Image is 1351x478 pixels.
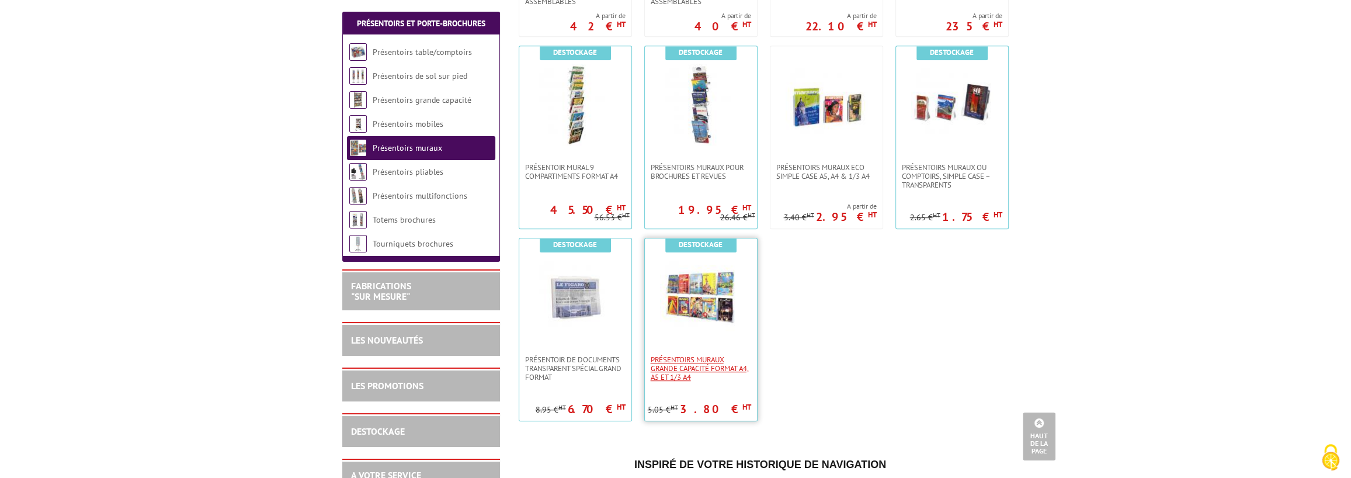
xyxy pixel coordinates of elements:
[373,71,467,81] a: Présentoirs de sol sur pied
[1316,443,1345,472] img: Cookies (fenêtre modale)
[805,11,877,20] span: A partir de
[568,406,626,413] p: 6.70 €
[1023,413,1055,460] a: Haut de la page
[349,115,367,133] img: Présentoirs mobiles
[807,211,814,219] sup: HT
[525,163,626,181] span: PRÉSENTOIR MURAL 9 COMPARTIMENTS FORMAT A4
[349,43,367,61] img: Présentoirs table/comptoirs
[373,95,471,105] a: Présentoirs grande capacité
[694,23,751,30] p: 40 €
[373,119,443,129] a: Présentoirs mobiles
[617,203,626,213] sup: HT
[742,203,751,213] sup: HT
[816,213,877,220] p: 2.95 €
[786,64,867,146] img: Présentoirs muraux Eco simple case A5, A4 & 1/3 A4
[930,47,974,57] b: Destockage
[617,402,626,412] sup: HT
[373,167,443,177] a: Présentoirs pliables
[648,406,678,414] p: 5.05 €
[349,91,367,109] img: Présentoirs grande capacité
[770,163,883,181] a: Présentoirs muraux Eco simple case A5, A4 & 1/3 A4
[680,406,751,413] p: 3.80 €
[946,23,1002,30] p: 235 €
[534,64,616,146] img: PRÉSENTOIR MURAL 9 COMPARTIMENTS FORMAT A4
[868,210,877,220] sup: HT
[570,23,626,30] p: 42 €
[349,187,367,205] img: Présentoirs multifonctions
[373,143,442,153] a: Présentoirs muraux
[550,206,626,213] p: 45.50 €
[660,64,742,146] img: PRÉSENTOIRS MURAUX POUR BROCHURES ET REVUES
[373,47,472,57] a: Présentoirs table/comptoirs
[910,213,940,222] p: 2.65 €
[784,213,814,222] p: 3.40 €
[349,139,367,157] img: Présentoirs muraux
[595,213,630,222] p: 56.53 €
[349,211,367,228] img: Totems brochures
[994,210,1002,220] sup: HT
[679,240,723,250] b: Destockage
[351,334,423,346] a: LES NOUVEAUTÉS
[553,240,597,250] b: Destockage
[349,235,367,252] img: Tourniquets brochures
[622,211,630,219] sup: HT
[553,47,597,57] b: Destockage
[558,403,566,411] sup: HT
[911,64,993,146] img: PRÉSENTOIRS MURAUX OU COMPTOIRS, SIMPLE CASE – TRANSPARENTS
[617,19,626,29] sup: HT
[351,280,411,302] a: FABRICATIONS"Sur Mesure"
[351,425,405,437] a: DESTOCKAGE
[660,256,742,338] img: PRÉSENTOIRS MURAUX GRANDE CAPACITÉ FORMAT A4, A5 ET 1/3 A4
[679,47,723,57] b: Destockage
[805,23,877,30] p: 22.10 €
[519,163,631,181] a: PRÉSENTOIR MURAL 9 COMPARTIMENTS FORMAT A4
[373,190,467,201] a: Présentoirs multifonctions
[994,19,1002,29] sup: HT
[742,19,751,29] sup: HT
[651,355,751,382] span: PRÉSENTOIRS MURAUX GRANDE CAPACITÉ FORMAT A4, A5 ET 1/3 A4
[373,214,436,225] a: Totems brochures
[645,163,757,181] a: PRÉSENTOIRS MURAUX POUR BROCHURES ET REVUES
[634,459,886,470] span: Inspiré de votre historique de navigation
[349,67,367,85] img: Présentoirs de sol sur pied
[671,403,678,411] sup: HT
[357,18,485,29] a: Présentoirs et Porte-brochures
[678,206,751,213] p: 19.95 €
[748,211,755,219] sup: HT
[351,380,423,392] a: LES PROMOTIONS
[784,202,877,211] span: A partir de
[946,11,1002,20] span: A partir de
[896,163,1008,189] a: PRÉSENTOIRS MURAUX OU COMPTOIRS, SIMPLE CASE – TRANSPARENTS
[942,213,1002,220] p: 1.75 €
[373,238,453,249] a: Tourniquets brochures
[534,256,616,338] img: PRÉSENTOIR DE DOCUMENTS TRANSPARENT SPÉCIAL GRAND FORMAT
[645,355,757,382] a: PRÉSENTOIRS MURAUX GRANDE CAPACITÉ FORMAT A4, A5 ET 1/3 A4
[720,213,755,222] p: 26.46 €
[519,355,631,382] a: PRÉSENTOIR DE DOCUMENTS TRANSPARENT SPÉCIAL GRAND FORMAT
[651,163,751,181] span: PRÉSENTOIRS MURAUX POUR BROCHURES ET REVUES
[349,163,367,181] img: Présentoirs pliables
[868,19,877,29] sup: HT
[525,355,626,382] span: PRÉSENTOIR DE DOCUMENTS TRANSPARENT SPÉCIAL GRAND FORMAT
[902,163,1002,189] span: PRÉSENTOIRS MURAUX OU COMPTOIRS, SIMPLE CASE – TRANSPARENTS
[776,163,877,181] span: Présentoirs muraux Eco simple case A5, A4 & 1/3 A4
[570,11,626,20] span: A partir de
[536,406,566,414] p: 8.95 €
[933,211,940,219] sup: HT
[742,402,751,412] sup: HT
[1310,438,1351,478] button: Cookies (fenêtre modale)
[694,11,751,20] span: A partir de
